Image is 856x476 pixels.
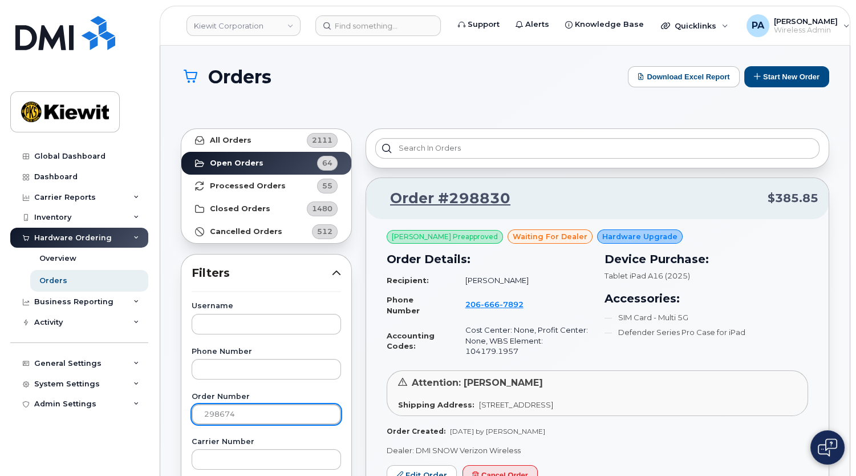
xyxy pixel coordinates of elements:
a: Open Orders64 [181,152,351,175]
label: Order Number [192,393,341,401]
strong: Cancelled Orders [210,227,282,236]
a: Order #298830 [376,188,510,209]
span: 2111 [312,135,332,146]
span: Tablet iPad A16 (2025) [605,271,690,280]
strong: Closed Orders [210,204,270,213]
span: Hardware Upgrade [602,231,678,242]
a: Cancelled Orders512 [181,220,351,243]
strong: Accounting Codes: [387,331,435,351]
strong: All Orders [210,136,251,145]
span: waiting for dealer [513,231,587,242]
h3: Device Purchase: [605,251,809,268]
span: $385.85 [768,190,818,207]
span: Filters [192,265,332,281]
strong: Recipient: [387,276,429,285]
span: 666 [481,300,500,309]
a: All Orders2111 [181,129,351,152]
a: Closed Orders1480 [181,197,351,220]
span: 7892 [500,300,524,309]
button: Start New Order [744,66,829,87]
input: Search in orders [375,138,820,159]
td: [PERSON_NAME] [455,271,591,291]
button: Download Excel Report [628,66,740,87]
label: Username [192,302,341,310]
h3: Accessories: [605,290,809,307]
span: 64 [322,158,332,168]
span: [PERSON_NAME] Preapproved [392,232,498,242]
span: 206 [465,300,524,309]
strong: Shipping Address: [398,400,474,409]
span: 1480 [312,203,332,214]
li: SIM Card - Multi 5G [605,312,809,323]
a: 2066667892 [465,300,537,309]
td: Cost Center: None, Profit Center: None, WBS Element: 104179.1957 [455,320,591,361]
label: Phone Number [192,348,341,356]
label: Carrier Number [192,438,341,446]
span: Attention: [PERSON_NAME] [412,377,543,388]
img: Open chat [818,438,837,457]
strong: Open Orders [210,159,263,168]
strong: Order Created: [387,427,445,435]
a: Processed Orders55 [181,175,351,197]
strong: Phone Number [387,295,420,315]
span: Orders [208,67,271,87]
span: [DATE] by [PERSON_NAME] [450,427,545,435]
strong: Processed Orders [210,181,286,191]
li: Defender Series Pro Case for iPad [605,327,809,338]
h3: Order Details: [387,251,591,268]
p: Dealer: DMI SNOW Verizon Wireless [387,445,808,456]
span: [STREET_ADDRESS] [479,400,553,409]
span: 55 [322,180,332,191]
span: 512 [317,226,332,237]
